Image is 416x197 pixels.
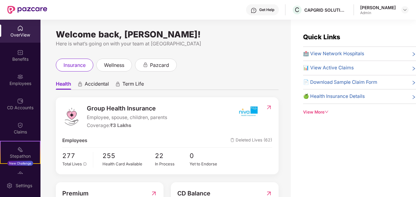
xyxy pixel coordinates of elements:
[102,161,155,167] div: Health Card Available
[150,61,169,69] span: pazcard
[17,98,23,104] img: svg+xml;base64,PHN2ZyBpZD0iQ0RfQWNjb3VudHMiIGRhdGEtbmFtZT0iQ0QgQWNjb3VudHMiIHhtbG5zPSJodHRwOi8vd3...
[155,161,190,167] div: In Process
[190,151,225,161] span: 0
[17,146,23,153] img: svg+xml;base64,PHN2ZyB4bWxucz0iaHR0cDovL3d3dy53My5vcmcvMjAwMC9zdmciIHdpZHRoPSIyMSIgaGVpZ2h0PSIyMC...
[62,137,87,144] span: Employees
[303,33,340,41] span: Quick Links
[104,61,124,69] span: wellness
[360,5,396,10] div: [PERSON_NAME]
[295,6,299,14] span: C
[303,64,354,71] span: 📊 View Active Claims
[266,104,272,110] img: RedirectIcon
[17,49,23,56] img: svg+xml;base64,PHN2ZyBpZD0iQmVuZWZpdHMiIHhtbG5zPSJodHRwOi8vd3d3LnczLm9yZy8yMDAwL3N2ZyIgd2lkdGg9Ij...
[7,161,33,166] div: New Challenge
[14,183,34,189] div: Settings
[230,138,234,142] img: deleteIcon
[17,25,23,31] img: svg+xml;base64,PHN2ZyBpZD0iSG9tZSIgeG1sbnM9Imh0dHA6Ly93d3cudzMub3JnLzIwMDAvc3ZnIiB3aWR0aD0iMjAiIG...
[259,7,274,12] div: Get Help
[303,109,416,115] div: View More
[64,61,86,69] span: insurance
[230,137,272,144] span: Deleted Lives (62)
[83,162,87,166] span: info-circle
[110,122,131,128] span: ₹3 Lakhs
[77,81,83,87] div: animation
[62,161,82,166] span: Total Lives
[303,50,364,57] span: 🏥 View Network Hospitals
[56,32,279,37] div: Welcome back, [PERSON_NAME]!
[87,104,167,113] span: Group Health Insurance
[56,81,71,90] span: Health
[190,161,225,167] div: Yet to Endorse
[122,81,144,90] span: Term Life
[85,81,109,90] span: Accidental
[237,104,260,119] img: insurerIcon
[6,183,13,189] img: svg+xml;base64,PHN2ZyBpZD0iU2V0dGluZy0yMHgyMCIgeG1sbnM9Imh0dHA6Ly93d3cudzMub3JnLzIwMDAvc3ZnIiB3aW...
[303,93,365,100] span: 🍏 Health Insurance Details
[87,122,167,129] div: Coverage:
[7,6,47,14] img: New Pazcare Logo
[143,62,148,68] div: animation
[251,7,257,14] img: svg+xml;base64,PHN2ZyBpZD0iSGVscC0zMngzMiIgeG1sbnM9Imh0dHA6Ly93d3cudzMub3JnLzIwMDAvc3ZnIiB3aWR0aD...
[115,81,121,87] div: animation
[17,122,23,128] img: svg+xml;base64,PHN2ZyBpZD0iQ2xhaW0iIHhtbG5zPSJodHRwOi8vd3d3LnczLm9yZy8yMDAwL3N2ZyIgd2lkdGg9IjIwIi...
[62,151,88,161] span: 277
[102,151,155,161] span: 255
[62,107,81,126] img: logo
[17,171,23,177] img: svg+xml;base64,PHN2ZyBpZD0iRW5kb3JzZW1lbnRzIiB4bWxucz0iaHR0cDovL3d3dy53My5vcmcvMjAwMC9zdmciIHdpZH...
[325,110,329,114] span: down
[1,153,40,159] div: Stepathon
[403,7,407,12] img: svg+xml;base64,PHN2ZyBpZD0iRHJvcGRvd24tMzJ4MzIiIHhtbG5zPSJodHRwOi8vd3d3LnczLm9yZy8yMDAwL3N2ZyIgd2...
[87,114,167,121] span: Employee, spouse, children, parents
[303,79,377,86] span: 📄 Download Sample Claim Form
[56,40,279,48] div: Here is what’s going on with your team at [GEOGRAPHIC_DATA]
[304,7,347,13] div: CAPGRID SOLUTIONS PRIVATE LIMITED
[155,151,190,161] span: 22
[360,10,396,15] div: Admin
[17,74,23,80] img: svg+xml;base64,PHN2ZyBpZD0iRW1wbG95ZWVzIiB4bWxucz0iaHR0cDovL3d3dy53My5vcmcvMjAwMC9zdmciIHdpZHRoPS...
